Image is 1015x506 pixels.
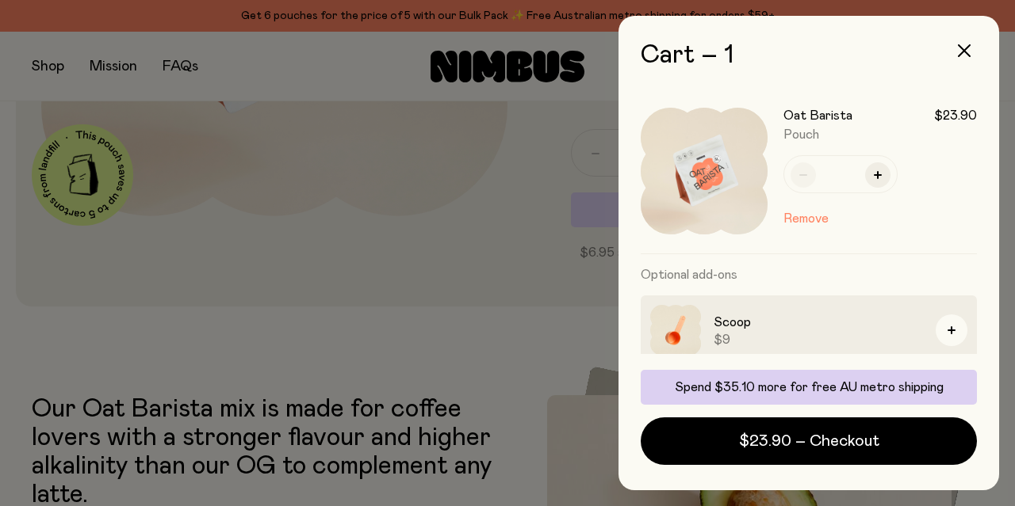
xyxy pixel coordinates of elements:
h3: Scoop [714,313,923,332]
button: Remove [783,209,829,228]
h3: Optional add-ons [641,254,977,295]
span: Pouch [783,128,819,141]
span: $9 [714,332,923,348]
span: $23.90 [934,108,977,124]
h2: Cart – 1 [641,41,977,70]
p: Spend $35.10 more for free AU metro shipping [650,379,967,395]
button: $23.90 – Checkout [641,417,977,465]
span: $23.90 – Checkout [739,430,879,452]
h3: Oat Barista [783,108,852,124]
